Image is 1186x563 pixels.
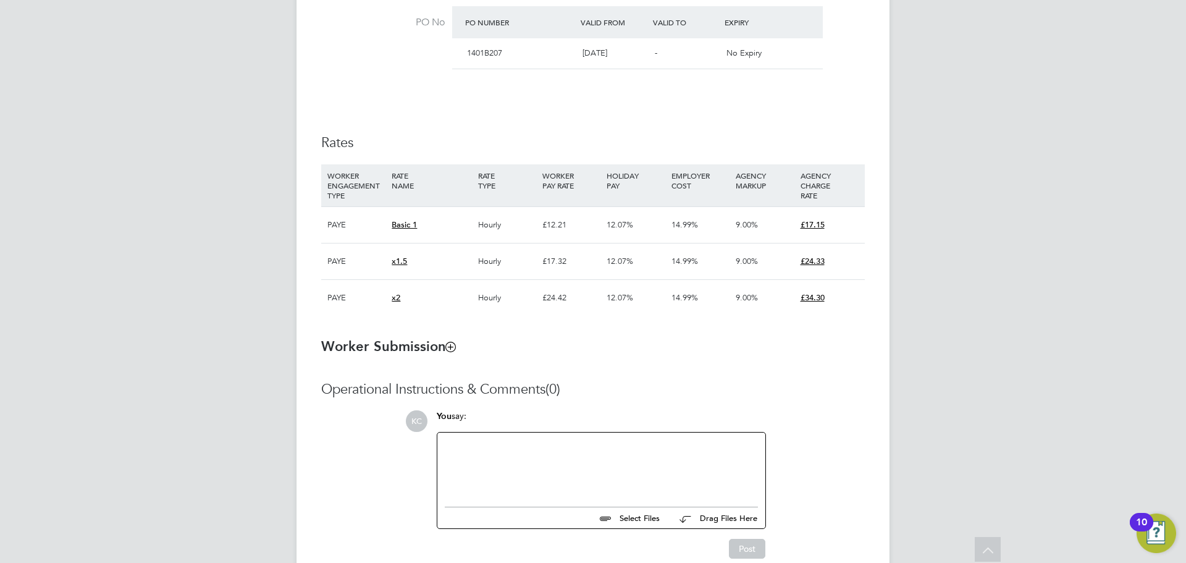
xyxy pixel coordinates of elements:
button: Open Resource Center, 10 new notifications [1137,514,1176,553]
span: £17.15 [801,219,825,230]
div: Valid From [578,11,650,33]
div: AGENCY MARKUP [733,164,797,197]
span: No Expiry [726,48,762,58]
label: PO No [321,16,445,29]
h3: Rates [321,134,865,152]
div: Valid To [650,11,722,33]
div: PAYE [324,207,389,243]
span: [DATE] [582,48,607,58]
div: say: [437,410,766,432]
div: £17.32 [539,243,604,279]
div: AGENCY CHARGE RATE [797,164,862,206]
button: Drag Files Here [670,506,758,531]
div: EMPLOYER COST [668,164,733,197]
div: RATE TYPE [475,164,539,197]
span: 12.07% [607,292,633,303]
div: RATE NAME [389,164,474,197]
span: 14.99% [671,256,698,266]
span: 9.00% [736,292,758,303]
div: PAYE [324,280,389,316]
span: x1.5 [392,256,407,266]
div: Hourly [475,243,539,279]
span: 14.99% [671,219,698,230]
div: Hourly [475,207,539,243]
span: x2 [392,292,400,303]
span: 1401B207 [467,48,502,58]
span: £24.33 [801,256,825,266]
span: (0) [545,381,560,397]
div: £12.21 [539,207,604,243]
div: Expiry [721,11,794,33]
span: 9.00% [736,256,758,266]
div: 10 [1136,522,1147,538]
span: 14.99% [671,292,698,303]
div: WORKER ENGAGEMENT TYPE [324,164,389,206]
span: 9.00% [736,219,758,230]
div: PAYE [324,243,389,279]
b: Worker Submission [321,338,455,355]
span: Basic 1 [392,219,417,230]
div: HOLIDAY PAY [604,164,668,197]
span: KC [406,410,427,432]
span: 12.07% [607,256,633,266]
span: £34.30 [801,292,825,303]
div: Hourly [475,280,539,316]
h3: Operational Instructions & Comments [321,381,865,399]
span: You [437,411,452,421]
div: WORKER PAY RATE [539,164,604,197]
button: Post [729,539,765,559]
span: - [655,48,657,58]
span: 12.07% [607,219,633,230]
div: £24.42 [539,280,604,316]
div: PO Number [462,11,578,33]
